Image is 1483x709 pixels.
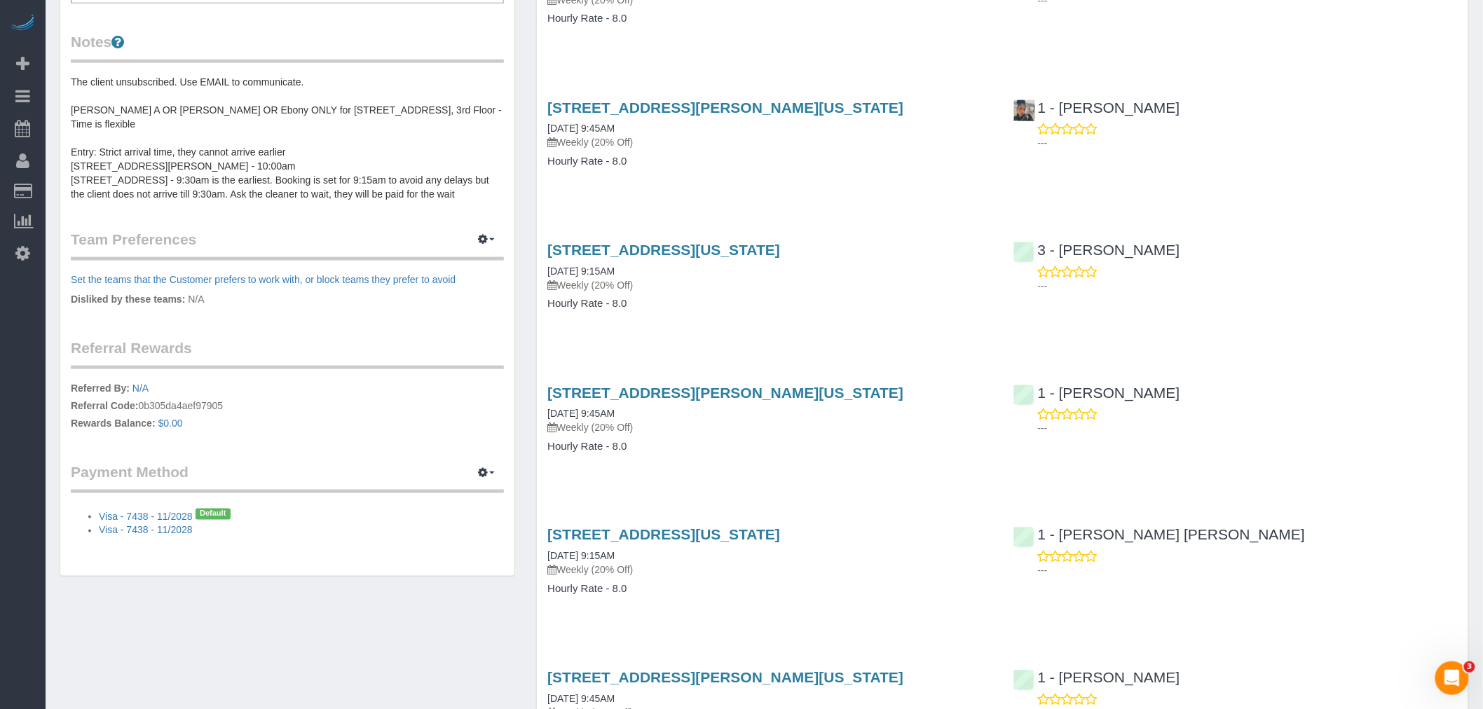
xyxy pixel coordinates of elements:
[547,123,615,134] a: [DATE] 9:45AM
[547,420,992,434] p: Weekly (20% Off)
[547,694,615,705] a: [DATE] 9:45AM
[1014,100,1035,121] img: 1 - Marlenyn Robles
[547,670,903,686] a: [STREET_ADDRESS][PERSON_NAME][US_STATE]
[71,75,504,201] pre: The client unsubscribed. Use EMAIL to communicate. [PERSON_NAME] A OR [PERSON_NAME] OR Ebony ONLY...
[1435,661,1469,695] iframe: Intercom live chat
[547,99,903,116] a: [STREET_ADDRESS][PERSON_NAME][US_STATE]
[1013,99,1180,116] a: 1 - [PERSON_NAME]
[547,385,903,401] a: [STREET_ADDRESS][PERSON_NAME][US_STATE]
[196,509,231,520] span: Default
[71,32,504,63] legend: Notes
[547,266,615,277] a: [DATE] 9:15AM
[547,13,992,25] h4: Hourly Rate - 8.0
[547,242,780,258] a: [STREET_ADDRESS][US_STATE]
[1013,385,1180,401] a: 1 - [PERSON_NAME]
[158,418,183,429] a: $0.00
[1038,136,1458,150] p: ---
[71,381,130,395] label: Referred By:
[1038,564,1458,578] p: ---
[547,278,992,292] p: Weekly (20% Off)
[1038,421,1458,435] p: ---
[547,408,615,419] a: [DATE] 9:45AM
[547,156,992,167] h4: Hourly Rate - 8.0
[71,416,156,430] label: Rewards Balance:
[1013,242,1180,258] a: 3 - [PERSON_NAME]
[1038,279,1458,293] p: ---
[547,527,780,543] a: [STREET_ADDRESS][US_STATE]
[99,511,193,522] a: Visa - 7438 - 11/2028
[71,229,504,261] legend: Team Preferences
[1464,661,1475,673] span: 3
[71,274,456,285] a: Set the teams that the Customer prefers to work with, or block teams they prefer to avoid
[132,383,149,394] a: N/A
[71,462,504,493] legend: Payment Method
[8,14,36,34] img: Automaid Logo
[547,135,992,149] p: Weekly (20% Off)
[71,338,504,369] legend: Referral Rewards
[1013,670,1180,686] a: 1 - [PERSON_NAME]
[188,294,204,305] span: N/A
[547,563,992,577] p: Weekly (20% Off)
[71,292,185,306] label: Disliked by these teams:
[1013,527,1306,543] a: 1 - [PERSON_NAME] [PERSON_NAME]
[547,584,992,596] h4: Hourly Rate - 8.0
[71,381,504,434] p: 0b305da4aef97905
[547,298,992,310] h4: Hourly Rate - 8.0
[71,399,138,413] label: Referral Code:
[547,551,615,562] a: [DATE] 9:15AM
[99,525,193,536] a: Visa - 7438 - 11/2028
[547,441,992,453] h4: Hourly Rate - 8.0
